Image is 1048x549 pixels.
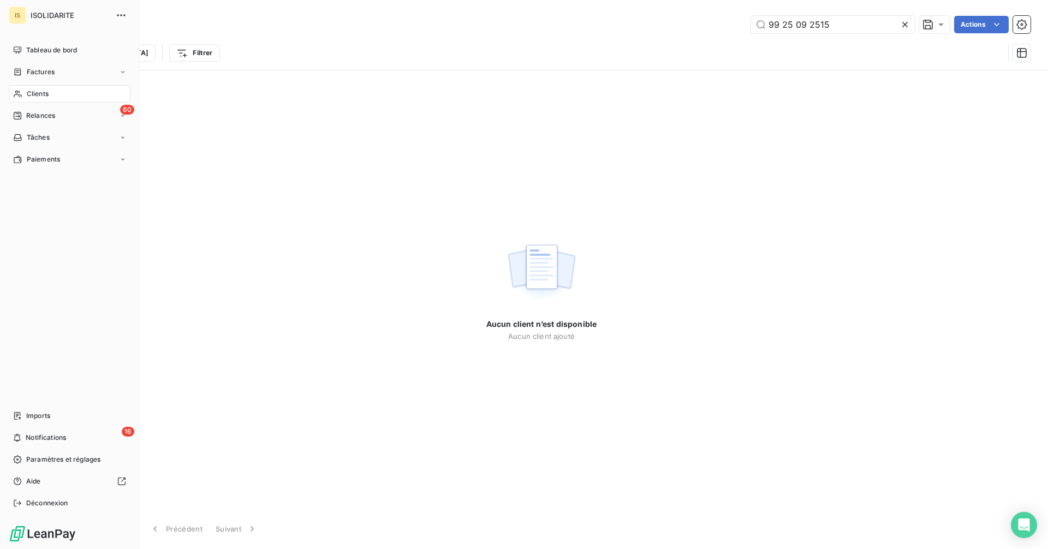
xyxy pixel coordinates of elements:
span: Déconnexion [26,498,68,508]
button: Filtrer [169,44,219,62]
a: Aide [9,473,130,490]
span: Tableau de bord [26,45,77,55]
span: Paiements [27,154,60,164]
span: Factures [27,67,55,77]
div: IS [9,7,26,24]
span: Aucun client ajouté [508,332,575,341]
div: Open Intercom Messenger [1011,512,1037,538]
span: ISOLIDARITE [31,11,109,20]
button: Actions [954,16,1009,33]
span: Clients [27,89,49,99]
span: 60 [120,105,134,115]
button: Suivant [209,517,264,540]
span: Paramètres et réglages [26,455,100,464]
img: empty state [507,238,576,306]
span: Relances [26,111,55,121]
span: Aide [26,476,41,486]
span: Imports [26,411,50,421]
span: Aucun client n’est disponible [486,319,597,330]
span: 16 [122,427,134,437]
span: Notifications [26,433,66,443]
span: Tâches [27,133,50,142]
button: Précédent [143,517,209,540]
input: Rechercher [751,16,915,33]
img: Logo LeanPay [9,525,76,542]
